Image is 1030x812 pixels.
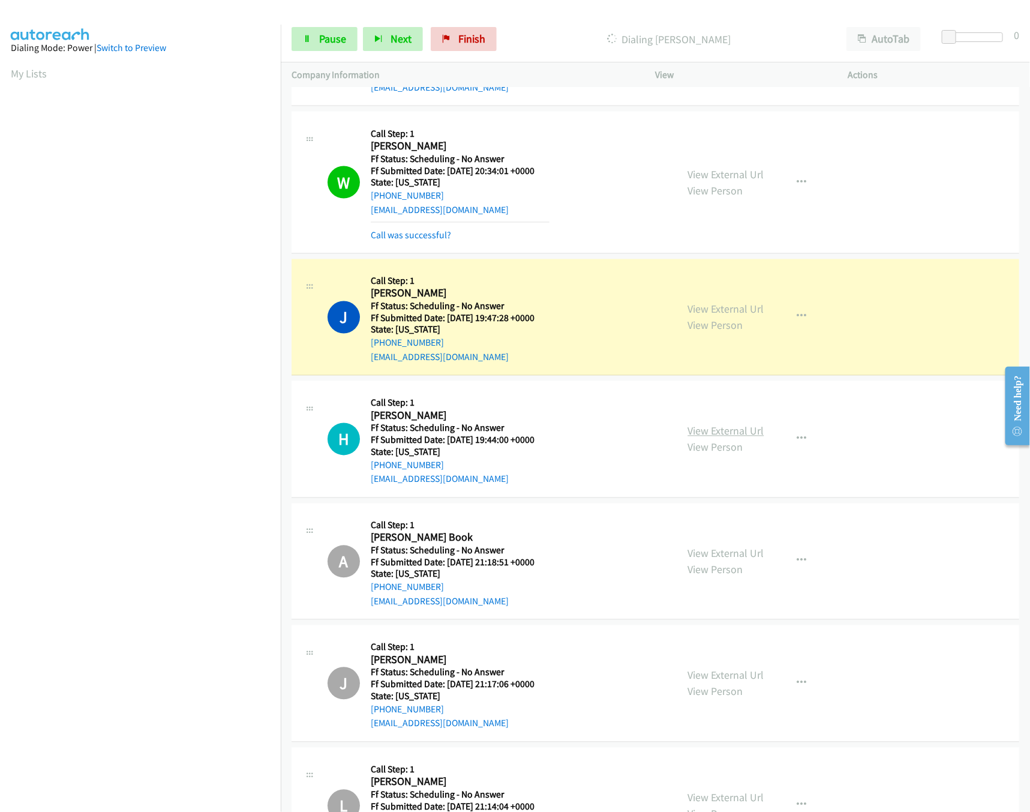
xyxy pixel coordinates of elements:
a: View Person [688,184,743,197]
h5: Ff Status: Scheduling - No Answer [371,301,549,313]
h5: Ff Status: Scheduling - No Answer [371,545,534,557]
a: [EMAIL_ADDRESS][DOMAIN_NAME] [371,82,509,93]
a: Pause [292,27,358,51]
h2: [PERSON_NAME] [371,287,549,301]
h2: [PERSON_NAME] Book [371,531,534,545]
div: The call is yet to be attempted [328,423,360,456]
span: Next [391,32,412,46]
a: View Person [688,685,743,699]
button: AutoTab [846,27,921,51]
h5: Ff Status: Scheduling - No Answer [371,423,549,435]
h5: Call Step: 1 [371,642,534,654]
a: [EMAIL_ADDRESS][DOMAIN_NAME] [371,204,509,215]
a: [PHONE_NUMBER] [371,337,444,349]
p: View [656,68,827,82]
h1: W [328,166,360,199]
a: Finish [431,27,497,51]
iframe: Resource Center [996,358,1030,454]
p: Dialing [PERSON_NAME] [513,31,825,47]
h5: Ff Status: Scheduling - No Answer [371,153,549,165]
h1: A [328,546,360,578]
h5: State: [US_STATE] [371,568,534,580]
h5: Ff Submitted Date: [DATE] 19:44:00 +0000 [371,435,549,447]
div: Dialing Mode: Power | [11,41,270,55]
h5: Ff Status: Scheduling - No Answer [371,789,534,801]
iframe: Dialpad [11,92,281,663]
a: View External Url [688,547,764,561]
a: View External Url [688,167,764,181]
p: Actions [848,68,1019,82]
a: [EMAIL_ADDRESS][DOMAIN_NAME] [371,718,509,729]
a: [PHONE_NUMBER] [371,582,444,593]
h2: [PERSON_NAME] [371,139,549,153]
p: Company Information [292,68,634,82]
h1: J [328,667,360,700]
button: Next [363,27,423,51]
span: Finish [458,32,485,46]
h2: [PERSON_NAME] [371,654,534,667]
h5: State: [US_STATE] [371,447,549,459]
h5: State: [US_STATE] [371,176,549,188]
h5: Ff Submitted Date: [DATE] 19:47:28 +0000 [371,313,549,325]
a: View External Url [688,669,764,682]
h5: Call Step: 1 [371,397,549,409]
a: Call was successful? [371,229,451,241]
a: [EMAIL_ADDRESS][DOMAIN_NAME] [371,474,509,485]
h5: Ff Status: Scheduling - No Answer [371,667,534,679]
h5: Ff Submitted Date: [DATE] 21:18:51 +0000 [371,557,534,569]
h5: Call Step: 1 [371,128,549,140]
h5: Call Step: 1 [371,520,534,532]
h1: J [328,301,360,334]
h5: State: [US_STATE] [371,324,549,336]
h5: Ff Submitted Date: [DATE] 20:34:01 +0000 [371,165,549,177]
a: [PHONE_NUMBER] [371,190,444,201]
h2: [PERSON_NAME] [371,775,534,789]
a: View External Url [688,791,764,805]
h5: Call Step: 1 [371,764,534,776]
div: The call has been skipped [328,546,360,578]
a: Switch to Preview [97,42,166,53]
a: View Person [688,563,743,577]
h2: [PERSON_NAME] [371,409,549,423]
div: Delay between calls (in seconds) [948,32,1003,42]
a: [PHONE_NUMBER] [371,460,444,471]
div: The call has been skipped [328,667,360,700]
a: View External Url [688,424,764,438]
div: 0 [1014,27,1019,43]
a: View Person [688,441,743,454]
a: View External Url [688,302,764,316]
span: Pause [319,32,346,46]
h5: Call Step: 1 [371,275,549,287]
a: [PHONE_NUMBER] [371,704,444,715]
h5: State: [US_STATE] [371,691,534,703]
a: View Person [688,319,743,332]
a: My Lists [11,67,47,80]
h5: Ff Submitted Date: [DATE] 21:17:06 +0000 [371,679,534,691]
a: [EMAIL_ADDRESS][DOMAIN_NAME] [371,596,509,607]
a: [EMAIL_ADDRESS][DOMAIN_NAME] [371,352,509,363]
h1: H [328,423,360,456]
